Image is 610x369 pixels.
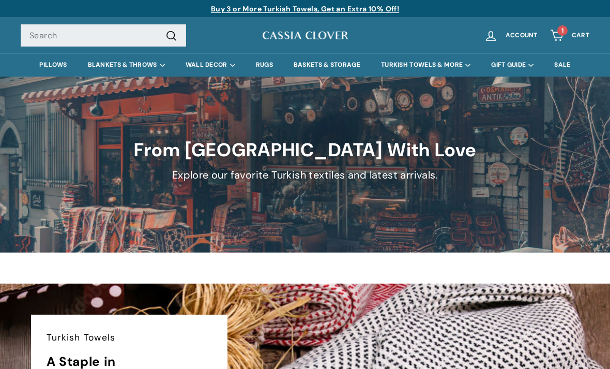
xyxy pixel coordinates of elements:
a: RUGS [246,53,283,77]
div: Explore our favorite Turkish textiles and latest arrivals. [43,167,568,183]
summary: TURKISH TOWELS & MORE [371,53,481,77]
a: SALE [544,53,581,77]
a: PILLOWS [29,53,77,77]
span: 1 [561,26,564,35]
a: Account [478,20,544,51]
a: Buy 3 or More Turkish Towels, Get an Extra 10% Off! [211,4,399,13]
h2: From [GEOGRAPHIC_DATA] With Love [43,140,568,160]
summary: WALL DECOR [175,53,246,77]
summary: BLANKETS & THROWS [78,53,175,77]
a: BASKETS & STORAGE [283,53,371,77]
span: Cart [572,32,589,39]
span: Account [506,32,538,39]
p: Turkish Towels [47,330,212,345]
summary: GIFT GUIDE [481,53,544,77]
a: Cart [544,20,596,51]
input: Search [21,24,186,47]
